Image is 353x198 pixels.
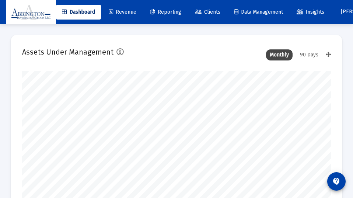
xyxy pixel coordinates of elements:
[291,5,330,20] a: Insights
[297,9,324,15] span: Insights
[228,5,289,20] a: Data Management
[62,9,95,15] span: Dashboard
[332,177,341,186] mat-icon: contact_support
[22,46,113,58] h2: Assets Under Management
[103,5,142,20] a: Revenue
[109,9,136,15] span: Revenue
[144,5,187,20] a: Reporting
[56,5,101,20] a: Dashboard
[195,9,220,15] span: Clients
[266,49,293,60] div: Monthly
[296,49,322,60] div: 90 Days
[11,5,50,20] img: Dashboard
[234,9,283,15] span: Data Management
[150,9,181,15] span: Reporting
[189,5,226,20] a: Clients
